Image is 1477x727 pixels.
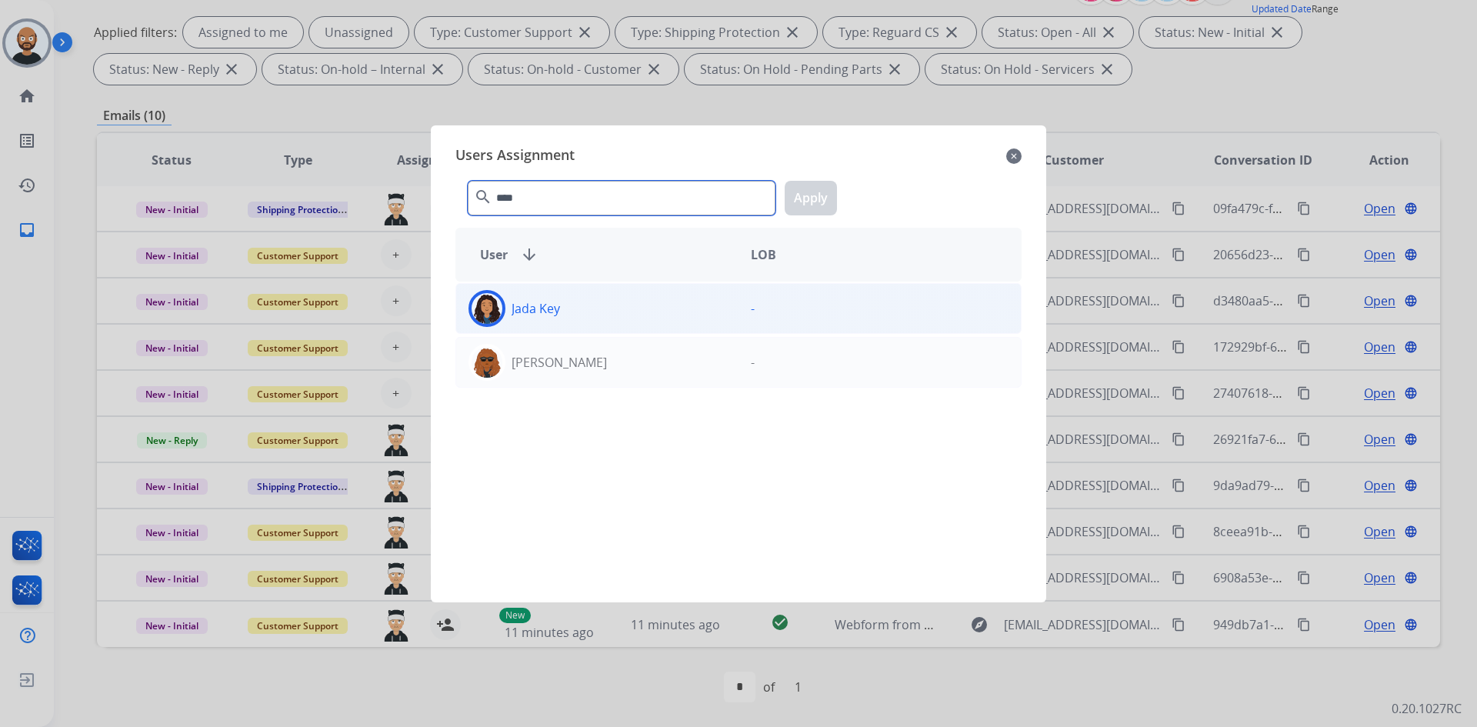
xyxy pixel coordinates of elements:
span: LOB [751,245,776,264]
p: [PERSON_NAME] [512,353,607,372]
p: Jada Key [512,299,560,318]
p: - [751,353,755,372]
span: Users Assignment [455,144,575,168]
mat-icon: search [474,188,492,206]
p: - [751,299,755,318]
div: User [468,245,738,264]
mat-icon: close [1006,147,1022,165]
mat-icon: arrow_downward [520,245,538,264]
button: Apply [785,181,837,215]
